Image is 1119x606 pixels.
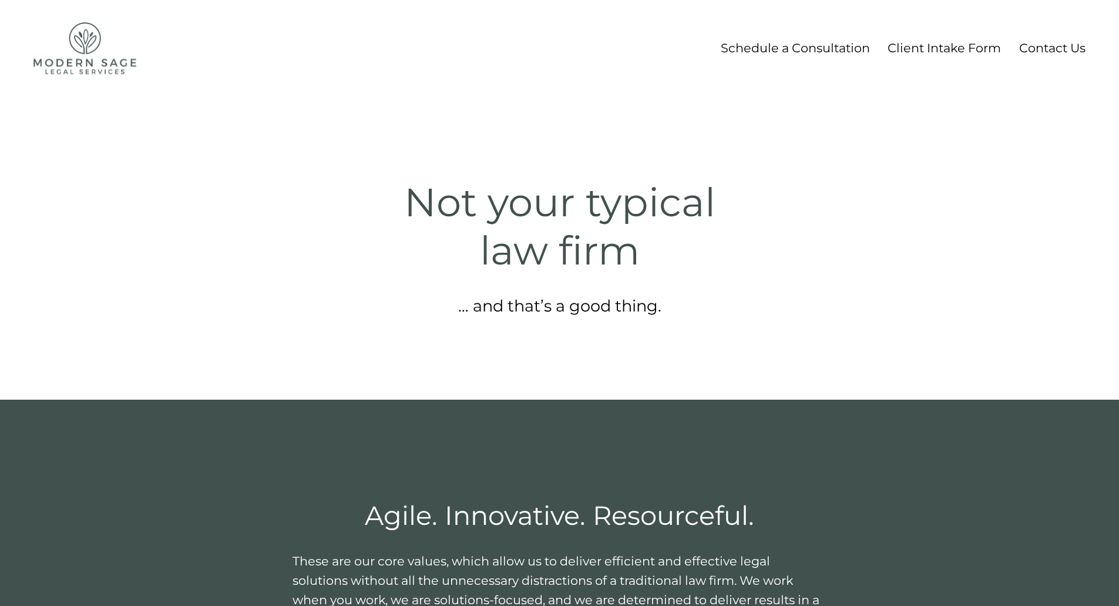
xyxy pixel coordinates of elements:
[888,37,1001,59] a: Client Intake Form
[149,178,971,274] h1: Not your typical law firm
[149,293,971,319] p: … and that’s a good thing.
[1019,37,1086,59] a: Contact Us
[33,22,136,74] img: Modern Sage Legal Services
[721,37,870,59] a: Schedule a Consultation
[293,498,827,533] h2: Agile. Innovative. Resourceful.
